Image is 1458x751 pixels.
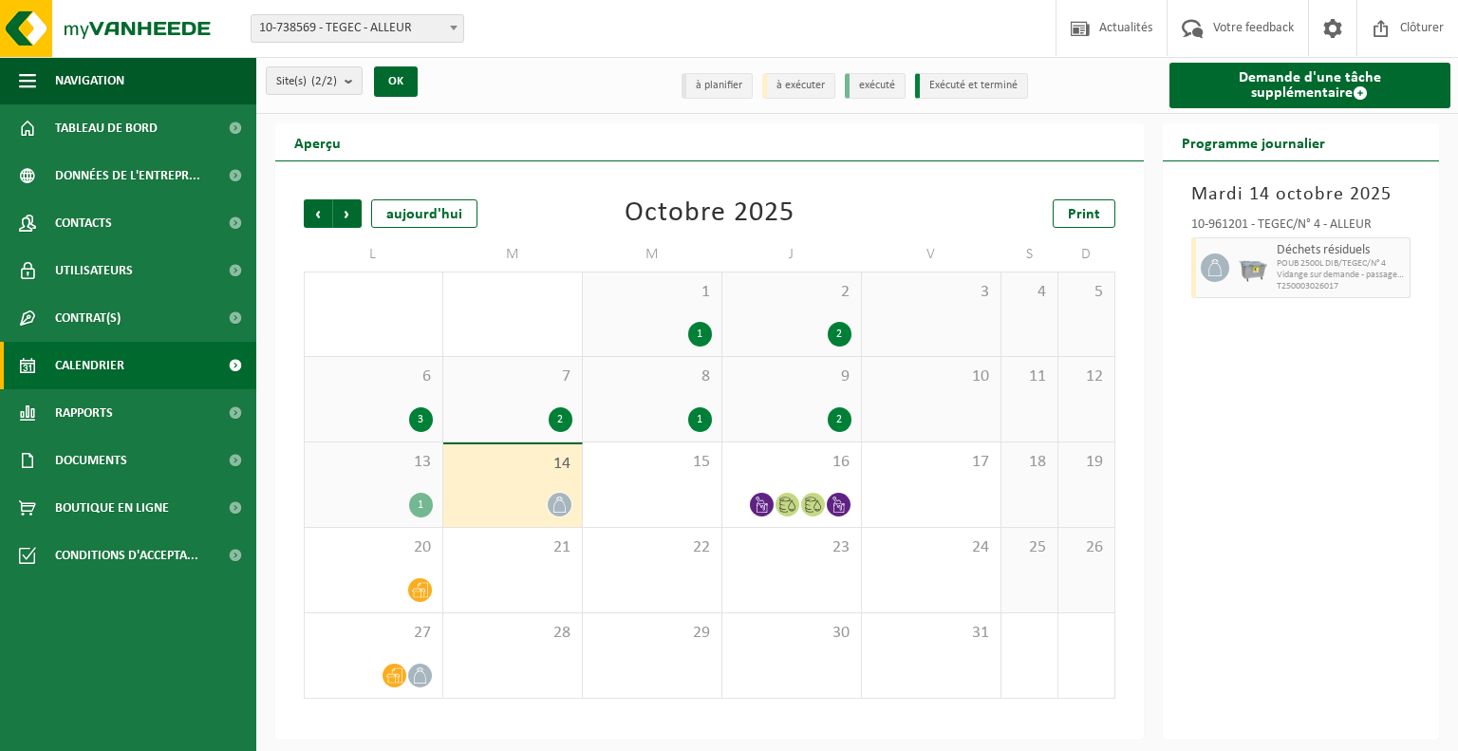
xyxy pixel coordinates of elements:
span: 26 [1068,537,1105,558]
h2: Aperçu [275,123,360,160]
span: 23 [732,537,851,558]
span: 18 [1011,452,1048,473]
span: Utilisateurs [55,247,133,294]
td: V [862,237,1001,272]
li: exécuté [845,73,906,99]
span: Site(s) [276,67,337,96]
span: 13 [314,452,433,473]
li: Exécuté et terminé [915,73,1028,99]
span: 7 [453,366,572,387]
span: 10 [871,366,991,387]
td: M [443,237,583,272]
span: 6 [314,366,433,387]
span: 10-738569 - TEGEC - ALLEUR [252,15,463,42]
span: 8 [592,366,712,387]
div: 1 [688,407,712,432]
a: Print [1053,199,1115,228]
button: OK [374,66,418,97]
div: 2 [828,322,851,347]
span: Contacts [55,199,112,247]
span: 28 [453,623,572,644]
span: 24 [871,537,991,558]
span: 4 [1011,282,1048,303]
td: D [1058,237,1115,272]
span: 12 [1068,366,1105,387]
td: S [1001,237,1058,272]
a: Demande d'une tâche supplémentaire [1169,63,1451,108]
h3: Mardi 14 octobre 2025 [1191,180,1411,209]
span: 15 [592,452,712,473]
div: 2 [549,407,572,432]
span: 10-738569 - TEGEC - ALLEUR [251,14,464,43]
span: Navigation [55,57,124,104]
span: 5 [1068,282,1105,303]
div: 1 [409,493,433,517]
span: 20 [314,537,433,558]
div: 10-961201 - TEGEC/N° 4 - ALLEUR [1191,218,1411,237]
span: 19 [1068,452,1105,473]
td: M [583,237,722,272]
span: Données de l'entrepr... [55,152,200,199]
td: L [304,237,443,272]
span: 17 [871,452,991,473]
span: 11 [1011,366,1048,387]
span: 21 [453,537,572,558]
span: Suivant [333,199,362,228]
span: 22 [592,537,712,558]
span: 30 [732,623,851,644]
button: Site(s)(2/2) [266,66,363,95]
img: WB-2500-GAL-GY-04 [1239,253,1267,282]
div: 1 [688,322,712,347]
span: 14 [453,454,572,475]
h2: Programme journalier [1163,123,1344,160]
span: 9 [732,366,851,387]
div: 3 [409,407,433,432]
span: Contrat(s) [55,294,121,342]
span: Déchets résiduels [1277,243,1406,258]
div: Octobre 2025 [625,199,794,228]
span: 3 [871,282,991,303]
count: (2/2) [311,75,337,87]
span: 1 [592,282,712,303]
span: Précédent [304,199,332,228]
span: Tableau de bord [55,104,158,152]
td: J [722,237,862,272]
span: T250003026017 [1277,281,1406,292]
span: Rapports [55,389,113,437]
div: 2 [828,407,851,432]
span: Vidange sur demande - passage dans une tournée fixe [1277,270,1406,281]
span: Conditions d'accepta... [55,532,198,579]
li: à planifier [682,73,753,99]
span: 16 [732,452,851,473]
span: 27 [314,623,433,644]
span: POUB 2500L DIB/TEGEC/N° 4 [1277,258,1406,270]
span: 31 [871,623,991,644]
span: 2 [732,282,851,303]
span: Calendrier [55,342,124,389]
span: Documents [55,437,127,484]
span: 29 [592,623,712,644]
div: aujourd'hui [371,199,477,228]
li: à exécuter [762,73,835,99]
span: 25 [1011,537,1048,558]
span: Print [1068,207,1100,222]
span: Boutique en ligne [55,484,169,532]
